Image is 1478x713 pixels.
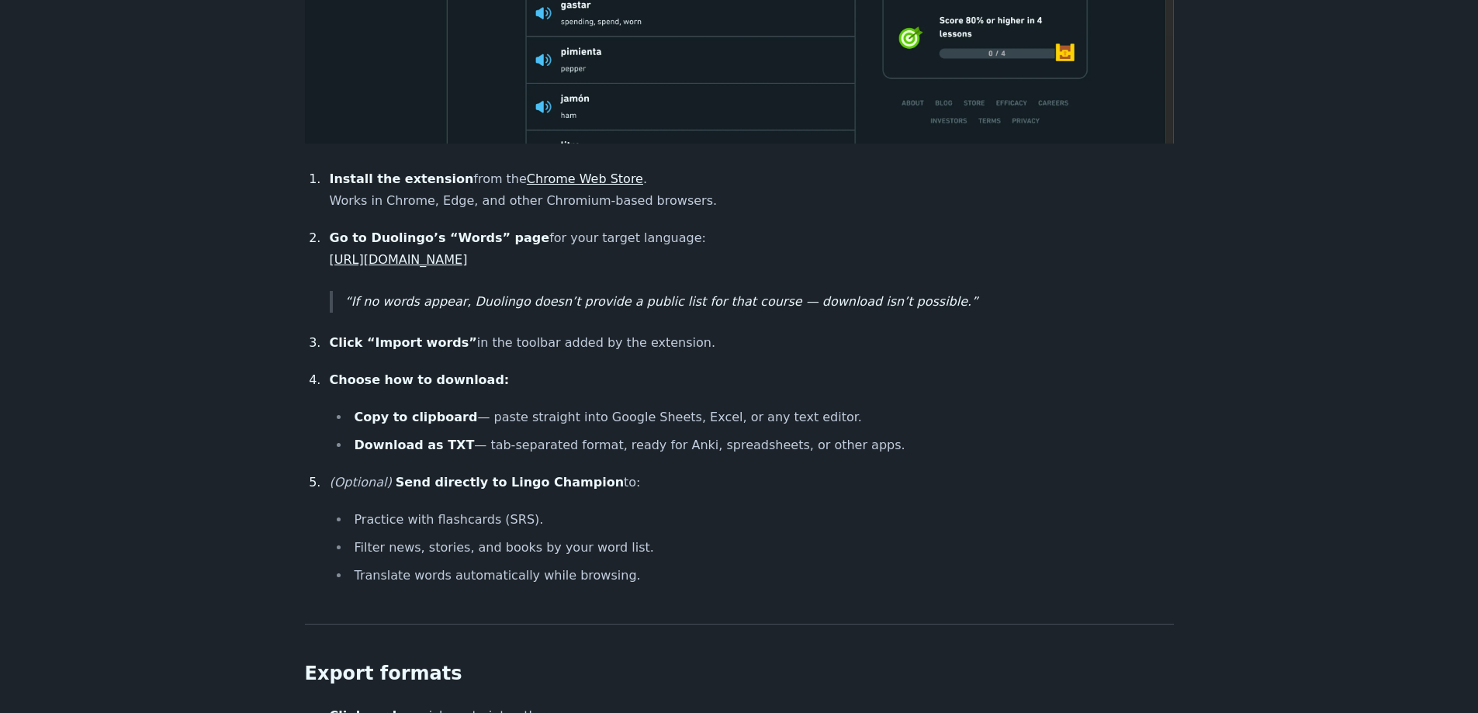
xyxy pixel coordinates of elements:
[330,168,1174,212] p: from the . Works in Chrome, Edge, and other Chromium-based browsers.
[350,565,1174,587] li: Translate words automatically while browsing.
[350,434,1174,456] li: — tab-separated format, ready for Anki, spreadsheets, or other apps.
[350,509,1174,531] li: Practice with flashcards (SRS).
[330,335,477,350] strong: Click “Import words”
[330,475,392,490] em: (Optional)
[350,537,1174,559] li: Filter news, stories, and books by your word list.
[330,472,1174,493] p: to:
[330,372,510,387] strong: Choose how to download:
[330,252,468,267] a: [URL][DOMAIN_NAME]
[330,171,474,186] strong: Install the extension
[355,410,478,424] strong: Copy to clipboard
[355,438,475,452] strong: Download as TXT
[396,475,624,490] strong: Send directly to Lingo Champion
[345,291,1174,313] p: If no words appear, Duolingo doesn’t provide a public list for that course — download isn’t possi...
[330,227,1174,271] p: for your target language:
[350,407,1174,428] li: — paste straight into Google Sheets, Excel, or any text editor.
[330,332,1174,354] p: in the toolbar added by the extension.
[527,171,643,186] a: Chrome Web Store
[330,230,550,245] strong: Go to Duolingo’s “Words” page
[305,662,1174,687] h2: Export formats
